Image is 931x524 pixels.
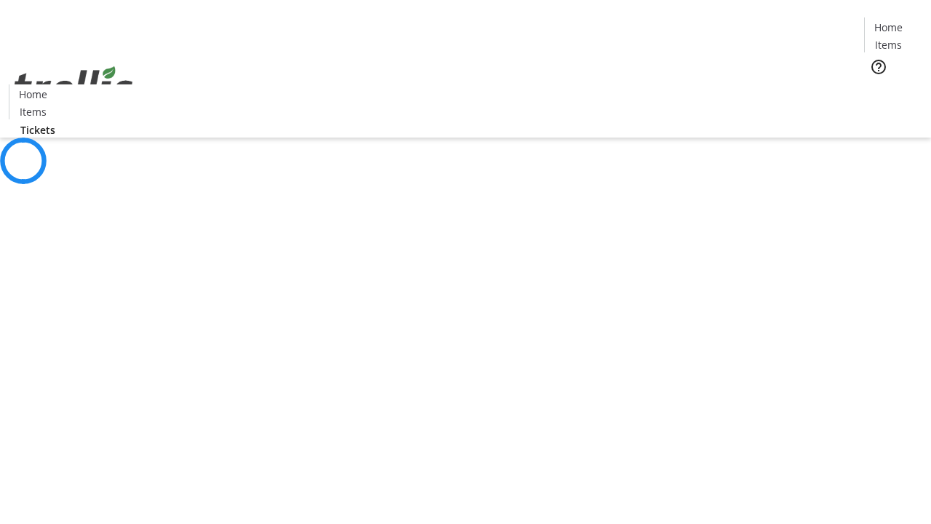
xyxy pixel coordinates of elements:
span: Home [874,20,903,35]
span: Home [19,87,47,102]
a: Items [9,104,56,119]
img: Orient E2E Organization 3yzuyTgNMV's Logo [9,50,138,123]
a: Tickets [864,84,922,100]
span: Items [875,37,902,52]
a: Items [865,37,911,52]
a: Tickets [9,122,67,138]
span: Tickets [20,122,55,138]
span: Items [20,104,47,119]
button: Help [864,52,893,82]
a: Home [865,20,911,35]
span: Tickets [876,84,911,100]
a: Home [9,87,56,102]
